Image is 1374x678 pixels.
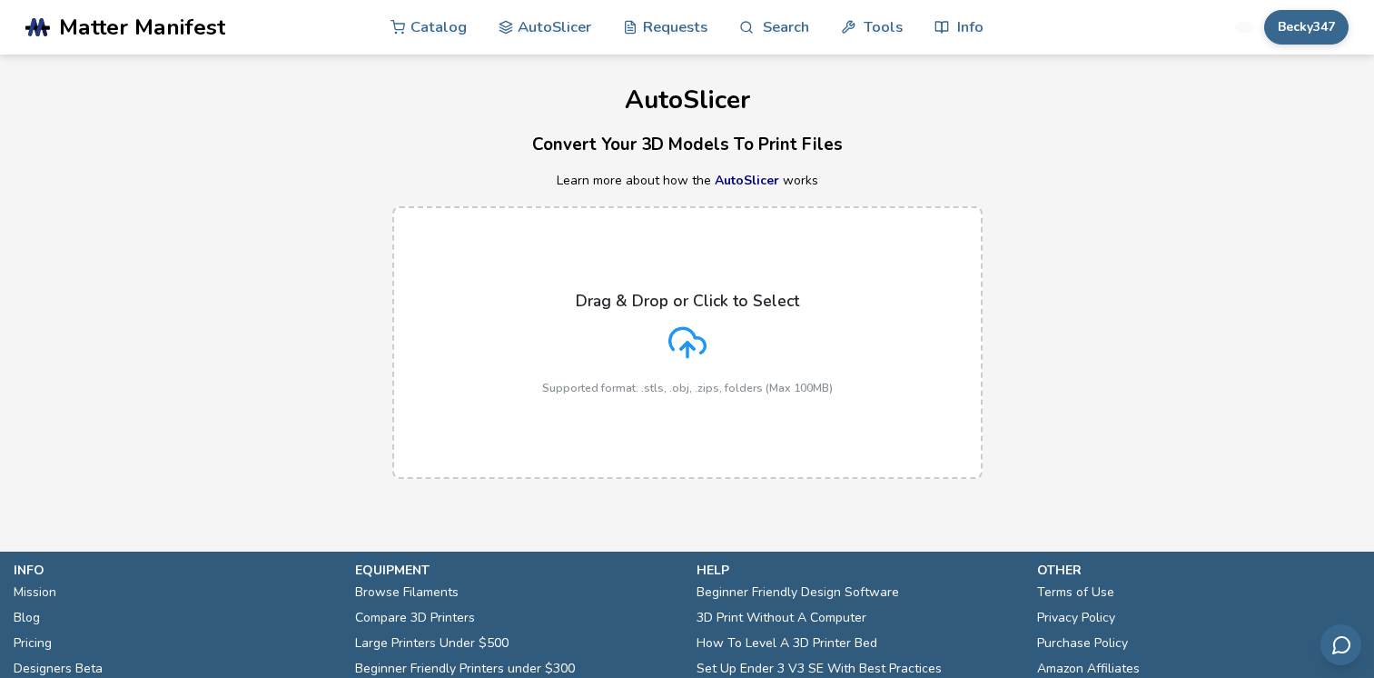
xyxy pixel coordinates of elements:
a: Mission [14,580,56,605]
span: Matter Manifest [59,15,225,40]
a: Large Printers Under $500 [355,631,509,656]
a: Compare 3D Printers [355,605,475,631]
p: Supported format: .stls, .obj, .zips, folders (Max 100MB) [542,382,833,394]
a: AutoSlicer [715,172,779,189]
button: Send feedback via email [1320,624,1361,665]
p: info [14,561,337,580]
p: equipment [355,561,678,580]
a: Browse Filaments [355,580,459,605]
p: help [697,561,1020,580]
a: 3D Print Without A Computer [697,605,866,631]
p: other [1037,561,1360,580]
a: Beginner Friendly Design Software [697,580,899,605]
button: Becky347 [1264,10,1349,45]
a: How To Level A 3D Printer Bed [697,631,877,656]
p: Drag & Drop or Click to Select [576,292,799,310]
a: Terms of Use [1037,580,1114,605]
a: Privacy Policy [1037,605,1115,631]
a: Purchase Policy [1037,631,1128,656]
a: Pricing [14,631,52,656]
a: Blog [14,605,40,631]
